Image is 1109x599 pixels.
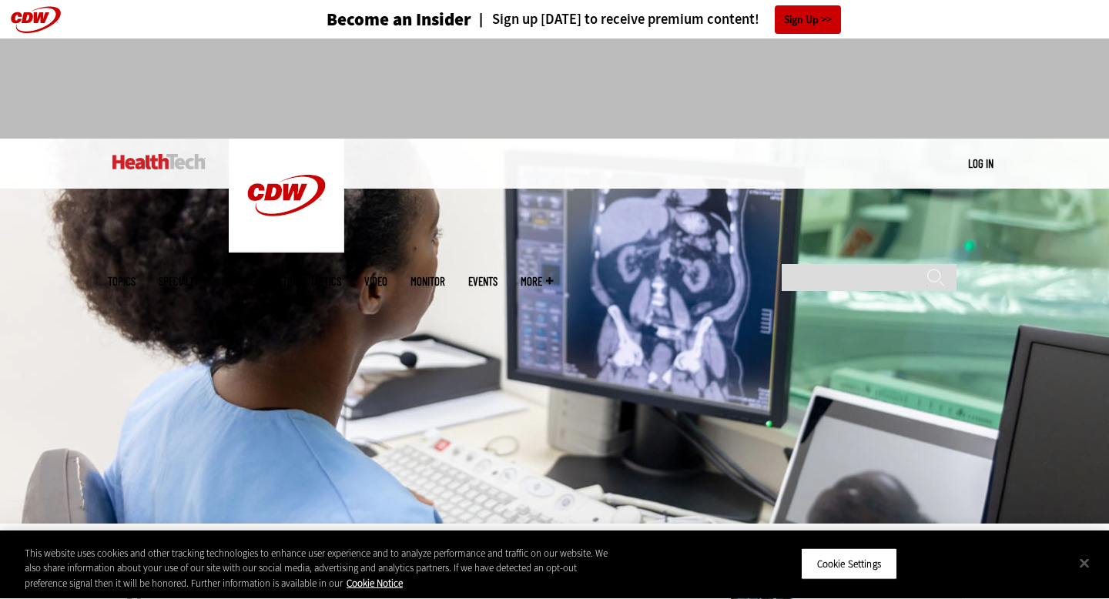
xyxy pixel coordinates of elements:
a: More information about your privacy [347,577,403,590]
img: Home [229,139,344,253]
a: Log in [968,156,993,170]
a: MonITor [410,276,445,287]
span: Topics [108,276,136,287]
span: More [521,276,553,287]
div: User menu [968,156,993,172]
a: Tips & Tactics [283,276,341,287]
button: Close [1067,546,1101,580]
a: Become an Insider [269,11,471,28]
a: Sign Up [775,5,841,34]
button: Cookie Settings [801,547,897,580]
iframe: advertisement [274,54,835,123]
a: Sign up [DATE] to receive premium content! [471,12,759,27]
h3: Become an Insider [327,11,471,28]
a: CDW [229,240,344,256]
a: Events [468,276,498,287]
a: Video [364,276,387,287]
span: Specialty [159,276,199,287]
a: Features [222,276,260,287]
div: This website uses cookies and other tracking technologies to enhance user experience and to analy... [25,546,610,591]
img: Home [112,154,206,169]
